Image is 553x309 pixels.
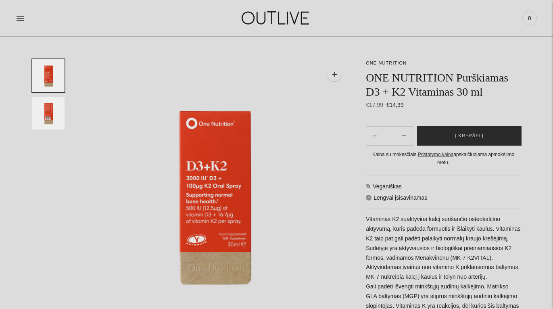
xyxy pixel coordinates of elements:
a: 0 [522,9,537,27]
button: Translation missing: en.general.accessibility.image_thumbail [32,97,65,129]
button: Add product quantity [366,126,383,146]
a: ONE NUTRITION [366,61,407,65]
button: Subtract product quantity [395,126,413,146]
a: Pristatymo kaina [418,152,454,157]
span: Į krepšelį [455,132,484,140]
s: €17,99 [366,102,385,108]
span: €14,39 [386,102,404,108]
input: Product quantity [383,130,395,142]
button: Į krepšelį [417,126,522,146]
img: OUTLIVE [226,4,327,32]
button: Translation missing: en.general.accessibility.image_thumbail [32,59,65,92]
div: Kaina su mokesčiais. apskaičiuojama apmokėjimo metu. [366,150,521,167]
span: 0 [524,13,535,24]
h1: ONE NUTRITION Purškiamas D3 + K2 Vitaminas 30 ml [366,71,521,99]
